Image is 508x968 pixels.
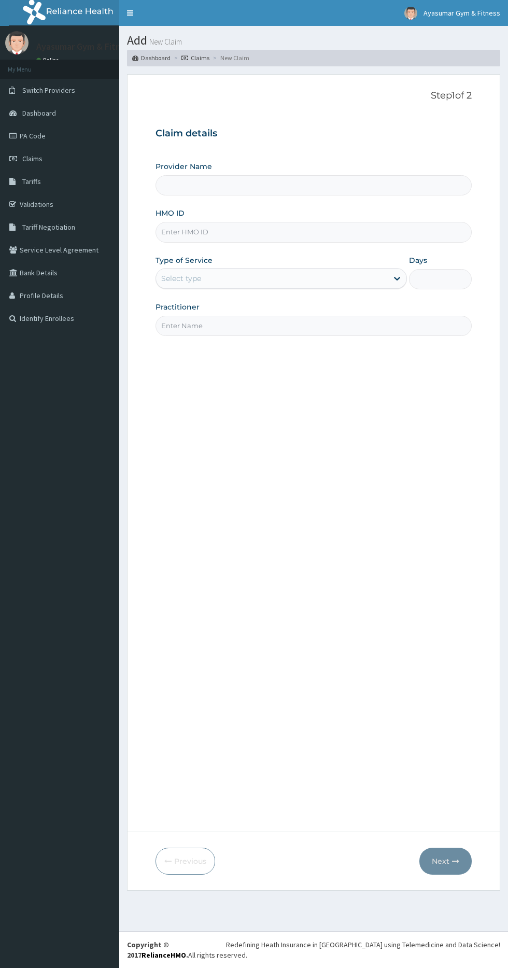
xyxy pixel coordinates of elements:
div: Select type [161,273,201,284]
button: Previous [156,848,215,875]
span: Dashboard [22,108,56,118]
label: Provider Name [156,161,212,172]
label: Type of Service [156,255,213,265]
label: Days [409,255,427,265]
button: Next [419,848,472,875]
p: Ayasumar Gym & Fitness [36,42,134,51]
img: User Image [5,31,29,54]
strong: Copyright © 2017 . [127,940,188,960]
span: Tariff Negotiation [22,222,75,232]
span: Ayasumar Gym & Fitness [424,8,500,18]
input: Enter HMO ID [156,222,472,242]
p: Step 1 of 2 [156,90,472,102]
a: RelianceHMO [142,950,186,960]
label: Practitioner [156,302,200,312]
img: User Image [404,7,417,20]
a: Dashboard [132,53,171,62]
span: Claims [22,154,43,163]
span: Tariffs [22,177,41,186]
li: New Claim [210,53,249,62]
h3: Claim details [156,128,472,139]
input: Enter Name [156,316,472,336]
small: New Claim [147,38,182,46]
label: HMO ID [156,208,185,218]
a: Claims [181,53,209,62]
a: Online [36,57,61,64]
div: Redefining Heath Insurance in [GEOGRAPHIC_DATA] using Telemedicine and Data Science! [226,939,500,950]
footer: All rights reserved. [119,931,508,968]
h1: Add [127,34,500,47]
span: Switch Providers [22,86,75,95]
